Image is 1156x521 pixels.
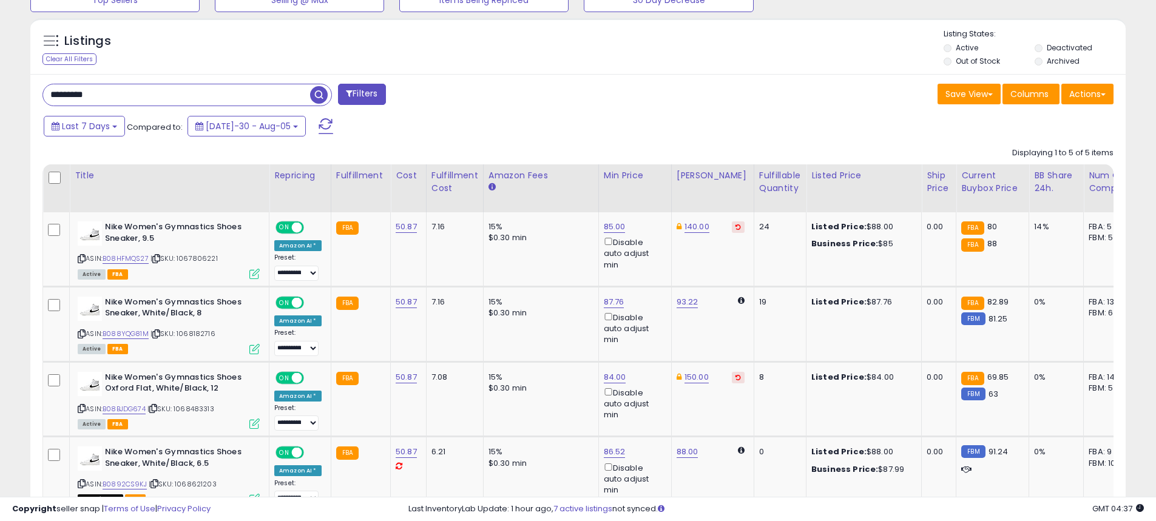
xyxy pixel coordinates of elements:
[944,29,1126,40] p: Listing States:
[604,461,662,496] div: Disable auto adjust min
[103,329,149,339] a: B088YQG81M
[1034,221,1074,232] div: 14%
[488,221,589,232] div: 15%
[989,313,1008,324] span: 81.25
[811,238,912,249] div: $85
[107,269,128,280] span: FBA
[1089,446,1129,457] div: FBA: 9
[1089,372,1129,383] div: FBA: 14
[78,221,102,246] img: 31+FB7ose9L._SL40_.jpg
[961,312,985,325] small: FBM
[44,116,125,136] button: Last 7 Days
[274,391,322,402] div: Amazon AI *
[488,383,589,394] div: $0.30 min
[956,42,978,53] label: Active
[987,296,1009,308] span: 82.89
[553,503,612,514] a: 7 active listings
[987,238,997,249] span: 88
[604,386,662,421] div: Disable auto adjust min
[677,446,698,458] a: 88.00
[396,371,417,383] a: 50.87
[103,479,147,489] a: B0892CS9KJ
[811,238,878,249] b: Business Price:
[78,446,102,471] img: 31+FB7ose9L._SL40_.jpg
[961,169,1024,195] div: Current Buybox Price
[336,446,359,460] small: FBA
[927,446,947,457] div: 0.00
[604,371,626,383] a: 84.00
[1089,383,1129,394] div: FBM: 5
[127,121,183,133] span: Compared to:
[274,240,322,251] div: Amazon AI *
[336,221,359,235] small: FBA
[1012,147,1114,159] div: Displaying 1 to 5 of 5 items
[759,221,797,232] div: 24
[336,297,359,310] small: FBA
[1034,297,1074,308] div: 0%
[12,503,211,515] div: seller snap | |
[431,221,474,232] div: 7.16
[78,419,106,429] span: All listings currently available for purchase on Amazon
[811,446,867,457] b: Listed Price:
[989,446,1009,457] span: 91.24
[277,372,292,383] span: ON
[1089,232,1129,243] div: FBM: 5
[961,221,984,235] small: FBA
[987,371,1009,383] span: 69.85
[277,448,292,458] span: ON
[488,372,589,383] div: 15%
[157,503,211,514] a: Privacy Policy
[42,53,96,65] div: Clear All Filters
[811,446,912,457] div: $88.00
[277,297,292,308] span: ON
[105,446,252,472] b: Nike Women's Gymnastics Shoes Sneaker, White/Black, 6.5
[78,269,106,280] span: All listings currently available for purchase on Amazon
[811,371,867,383] b: Listed Price:
[1010,88,1049,100] span: Columns
[302,223,322,233] span: OFF
[78,446,260,503] div: ASIN:
[1047,42,1092,53] label: Deactivated
[104,503,155,514] a: Terms of Use
[274,465,322,476] div: Amazon AI *
[302,297,322,308] span: OFF
[1047,56,1080,66] label: Archived
[206,120,291,132] span: [DATE]-30 - Aug-05
[1089,297,1129,308] div: FBA: 13
[1089,308,1129,318] div: FBM: 6
[684,221,709,233] a: 140.00
[488,446,589,457] div: 15%
[759,372,797,383] div: 8
[396,169,421,182] div: Cost
[488,297,589,308] div: 15%
[274,254,322,281] div: Preset:
[78,344,106,354] span: All listings currently available for purchase on Amazon
[302,448,322,458] span: OFF
[1061,84,1114,104] button: Actions
[488,182,496,193] small: Amazon Fees.
[1092,503,1144,514] span: 2025-08-13 04:37 GMT
[677,169,749,182] div: [PERSON_NAME]
[396,221,417,233] a: 50.87
[811,221,867,232] b: Listed Price:
[103,254,149,264] a: B08HFMQS27
[961,372,984,385] small: FBA
[12,503,56,514] strong: Copyright
[961,238,984,252] small: FBA
[759,169,801,195] div: Fulfillable Quantity
[811,169,916,182] div: Listed Price
[1034,169,1078,195] div: BB Share 24h.
[431,297,474,308] div: 7.16
[274,315,322,326] div: Amazon AI *
[431,169,478,195] div: Fulfillment Cost
[759,446,797,457] div: 0
[396,446,417,458] a: 50.87
[408,503,1144,515] div: Last InventoryLab Update: 1 hour ago, not synced.
[961,445,985,458] small: FBM
[811,221,912,232] div: $88.00
[396,296,417,308] a: 50.87
[107,344,128,354] span: FBA
[1089,169,1133,195] div: Num of Comp.
[488,458,589,469] div: $0.30 min
[488,169,593,182] div: Amazon Fees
